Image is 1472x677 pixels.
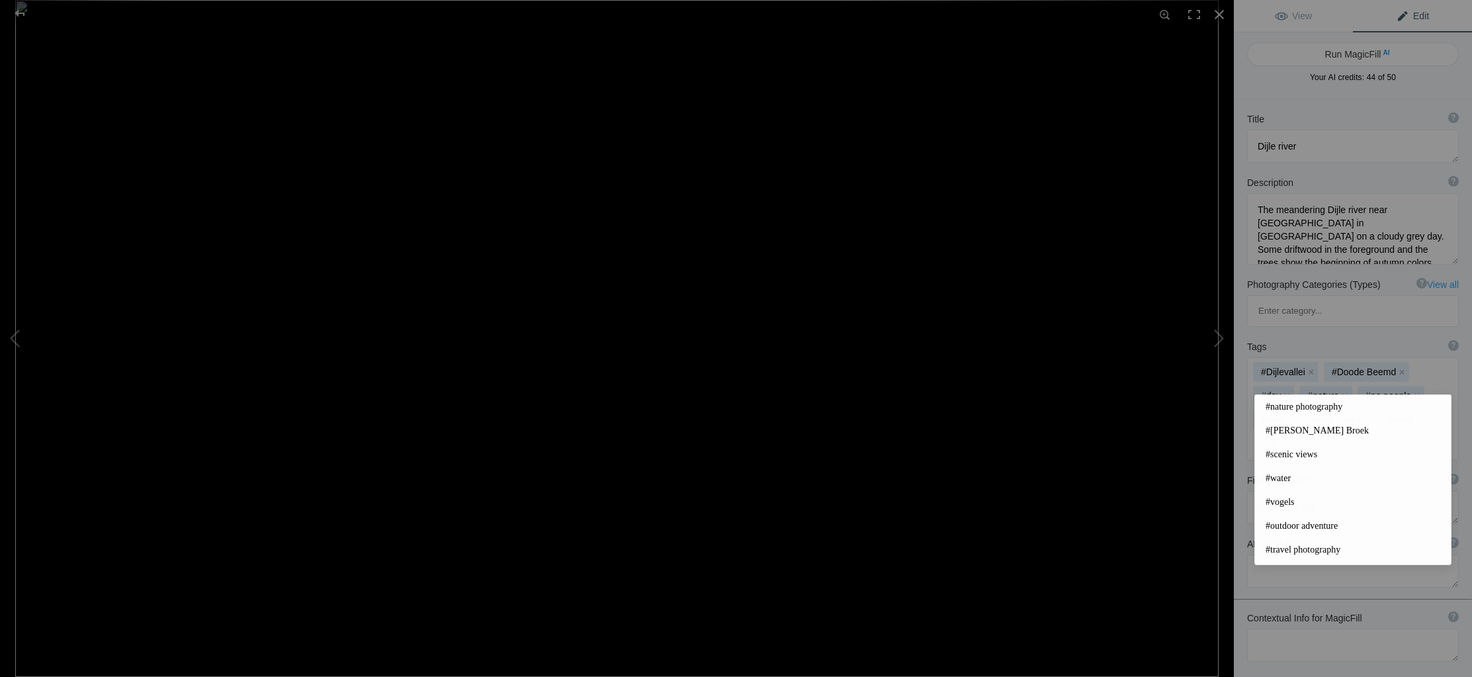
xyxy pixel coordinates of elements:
span: #outdoor adventure [1266,519,1440,533]
span: #nature photography [1266,400,1440,414]
span: #water [1266,472,1440,485]
span: #[PERSON_NAME] Broek [1266,424,1440,437]
span: #travel photography [1266,543,1440,557]
span: #vogels [1266,496,1440,509]
span: #scenic views [1266,448,1440,461]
